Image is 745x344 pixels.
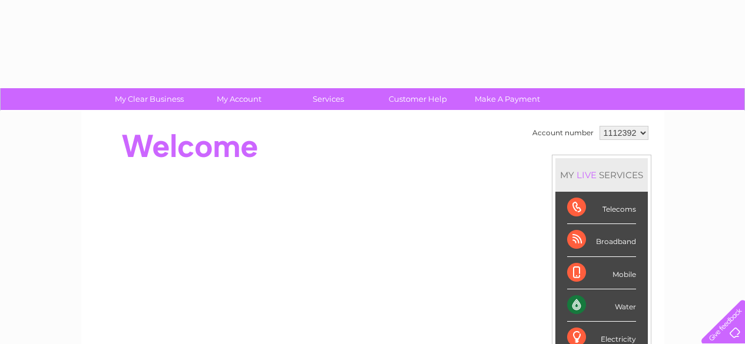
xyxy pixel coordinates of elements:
[369,88,466,110] a: Customer Help
[529,123,597,143] td: Account number
[555,158,648,192] div: MY SERVICES
[567,192,636,224] div: Telecoms
[459,88,556,110] a: Make A Payment
[574,169,599,181] div: LIVE
[567,289,636,322] div: Water
[190,88,287,110] a: My Account
[567,224,636,256] div: Broadband
[101,88,198,110] a: My Clear Business
[567,257,636,289] div: Mobile
[280,88,377,110] a: Services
